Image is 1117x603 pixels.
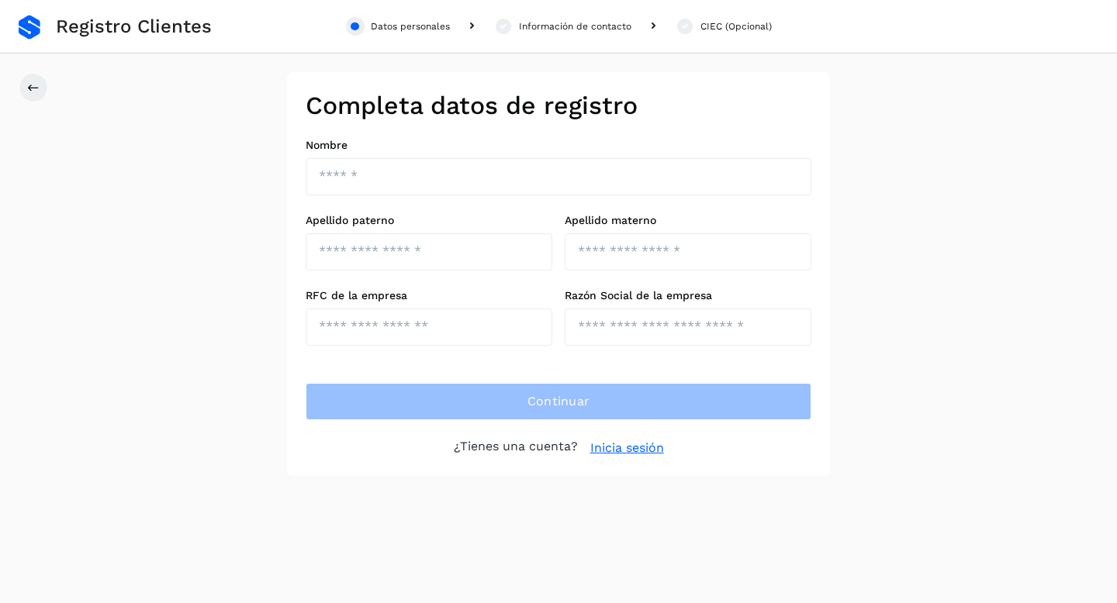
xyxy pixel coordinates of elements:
[371,19,450,33] div: Datos personales
[454,439,578,457] p: ¿Tienes una cuenta?
[590,439,664,457] a: Inicia sesión
[519,19,631,33] div: Información de contacto
[306,139,811,152] label: Nombre
[565,214,811,227] label: Apellido materno
[306,383,811,420] button: Continuar
[700,19,772,33] div: CIEC (Opcional)
[306,91,811,120] h2: Completa datos de registro
[56,16,212,38] span: Registro Clientes
[306,289,552,302] label: RFC de la empresa
[527,393,590,410] span: Continuar
[306,214,552,227] label: Apellido paterno
[565,289,811,302] label: Razón Social de la empresa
